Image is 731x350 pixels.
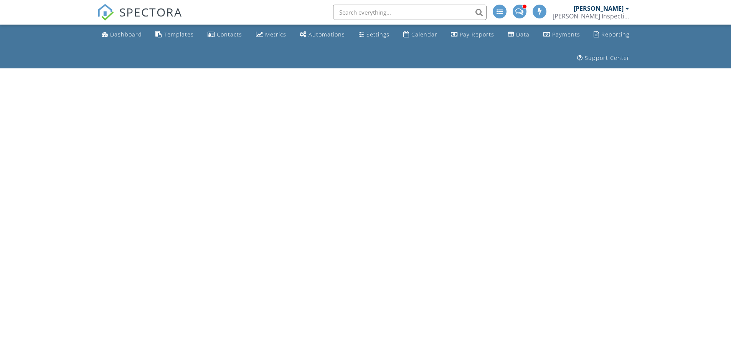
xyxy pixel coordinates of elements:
div: Payments [552,31,580,38]
a: SPECTORA [97,10,182,27]
a: Support Center [574,51,633,65]
a: Reporting [591,28,632,42]
a: Templates [152,28,197,42]
div: Settings [366,31,389,38]
div: Support Center [585,54,630,61]
div: Pay Reports [460,31,494,38]
a: Payments [540,28,583,42]
img: The Best Home Inspection Software - Spectora [97,4,114,21]
a: Pay Reports [448,28,497,42]
a: Dashboard [99,28,145,42]
div: Reporting [601,31,629,38]
a: Settings [356,28,393,42]
div: Contacts [217,31,242,38]
div: Metrics [265,31,286,38]
div: Calendar [411,31,437,38]
input: Search everything... [333,5,487,20]
div: Hawley Inspections [553,12,629,20]
a: Calendar [400,28,441,42]
div: Dashboard [110,31,142,38]
span: SPECTORA [119,4,182,20]
div: Templates [164,31,194,38]
div: Data [516,31,530,38]
div: Automations [309,31,345,38]
a: Contacts [205,28,245,42]
a: Metrics [253,28,289,42]
div: [PERSON_NAME] [574,5,624,12]
a: Data [505,28,533,42]
a: Automations (Advanced) [297,28,348,42]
